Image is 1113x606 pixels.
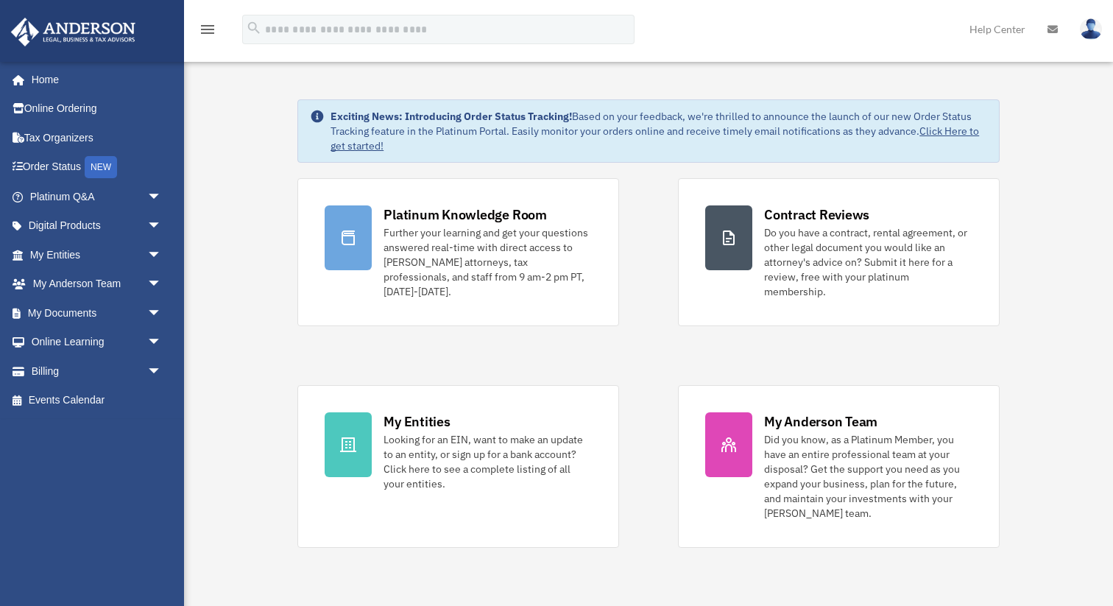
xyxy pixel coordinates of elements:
[10,356,184,386] a: Billingarrow_drop_down
[331,124,979,152] a: Click Here to get started!
[246,20,262,36] i: search
[297,385,619,548] a: My Entities Looking for an EIN, want to make an update to an entity, or sign up for a bank accoun...
[331,110,572,123] strong: Exciting News: Introducing Order Status Tracking!
[10,65,177,94] a: Home
[10,123,184,152] a: Tax Organizers
[331,109,987,153] div: Based on your feedback, we're thrilled to announce the launch of our new Order Status Tracking fe...
[7,18,140,46] img: Anderson Advisors Platinum Portal
[764,412,877,431] div: My Anderson Team
[147,328,177,358] span: arrow_drop_down
[10,298,184,328] a: My Documentsarrow_drop_down
[678,385,1000,548] a: My Anderson Team Did you know, as a Platinum Member, you have an entire professional team at your...
[384,225,592,299] div: Further your learning and get your questions answered real-time with direct access to [PERSON_NAM...
[10,386,184,415] a: Events Calendar
[678,178,1000,326] a: Contract Reviews Do you have a contract, rental agreement, or other legal document you would like...
[10,182,184,211] a: Platinum Q&Aarrow_drop_down
[384,412,450,431] div: My Entities
[147,240,177,270] span: arrow_drop_down
[147,356,177,387] span: arrow_drop_down
[147,269,177,300] span: arrow_drop_down
[764,225,972,299] div: Do you have a contract, rental agreement, or other legal document you would like an attorney's ad...
[199,21,216,38] i: menu
[10,211,184,241] a: Digital Productsarrow_drop_down
[764,205,869,224] div: Contract Reviews
[147,182,177,212] span: arrow_drop_down
[764,432,972,521] div: Did you know, as a Platinum Member, you have an entire professional team at your disposal? Get th...
[147,298,177,328] span: arrow_drop_down
[199,26,216,38] a: menu
[1080,18,1102,40] img: User Pic
[85,156,117,178] div: NEW
[297,178,619,326] a: Platinum Knowledge Room Further your learning and get your questions answered real-time with dire...
[10,240,184,269] a: My Entitiesarrow_drop_down
[384,432,592,491] div: Looking for an EIN, want to make an update to an entity, or sign up for a bank account? Click her...
[10,328,184,357] a: Online Learningarrow_drop_down
[10,269,184,299] a: My Anderson Teamarrow_drop_down
[10,152,184,183] a: Order StatusNEW
[10,94,184,124] a: Online Ordering
[147,211,177,242] span: arrow_drop_down
[384,205,547,224] div: Platinum Knowledge Room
